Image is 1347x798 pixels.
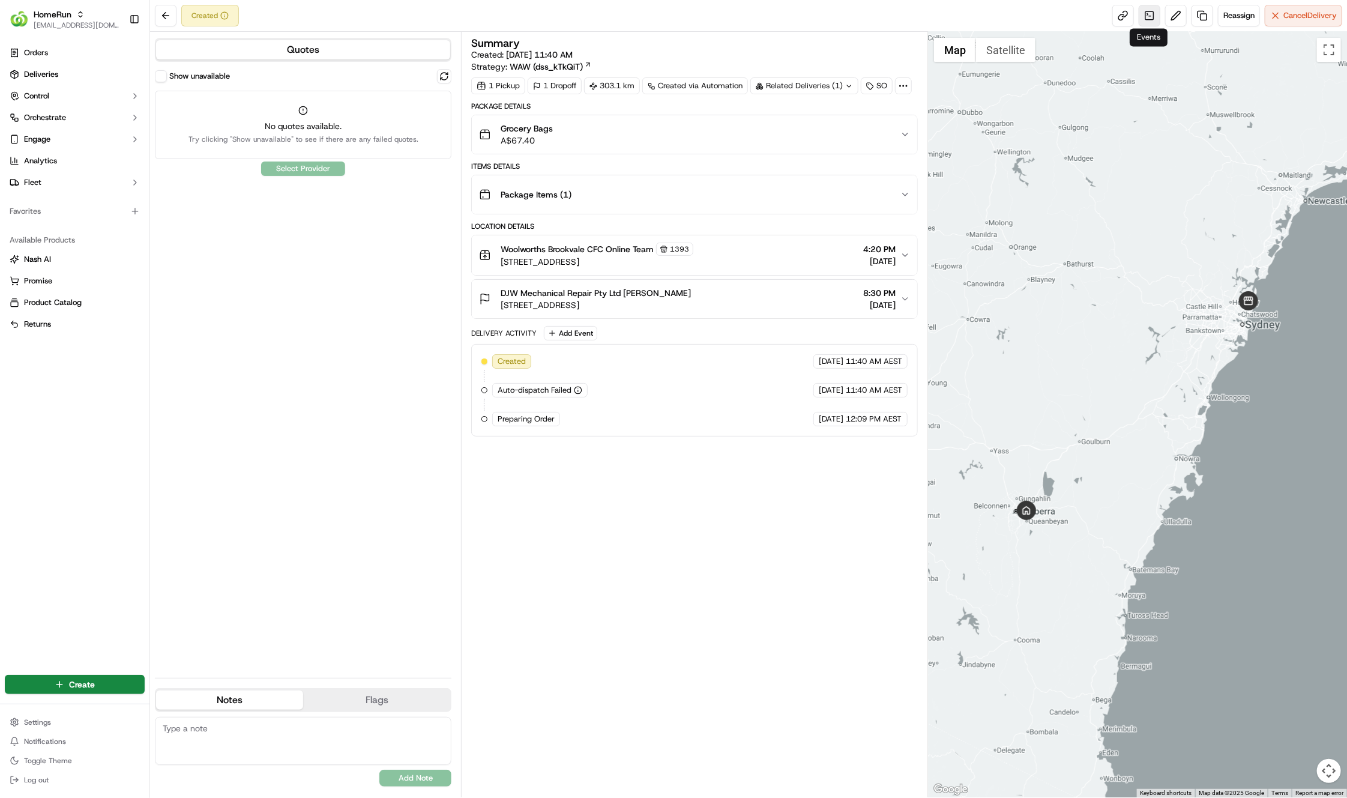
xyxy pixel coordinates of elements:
span: Map data ©2025 Google [1199,790,1264,796]
span: Control [24,91,49,101]
div: Package Details [471,101,918,111]
p: Welcome 👋 [12,47,218,67]
span: Woolworths Brookvale CFC Online Team [501,243,654,255]
div: Available Products [5,231,145,250]
span: Create [69,679,95,691]
button: Flags [303,691,450,710]
span: Settings [24,718,51,727]
span: [DATE] [819,414,843,425]
span: Pylon [119,297,145,306]
span: Orders [24,47,48,58]
span: Cancel Delivery [1283,10,1337,21]
button: Start new chat [204,118,218,132]
button: [EMAIL_ADDRESS][DOMAIN_NAME] [34,20,119,30]
div: 1 Pickup [471,77,525,94]
div: Delivery Activity [471,328,537,338]
div: Past conversations [12,156,80,165]
span: • [100,186,104,195]
a: Promise [10,276,140,286]
a: Orders [5,43,145,62]
span: Notifications [24,737,66,746]
span: [PERSON_NAME] [37,218,97,228]
img: Google [931,782,971,797]
button: Notifications [5,733,145,750]
button: Woolworths Brookvale CFC Online Team1393[STREET_ADDRESS]4:20 PM[DATE] [472,235,917,275]
button: DJW Mechanical Repair Pty Ltd [PERSON_NAME][STREET_ADDRESS]8:30 PM[DATE] [472,280,917,318]
button: Package Items (1) [472,175,917,214]
button: Fleet [5,173,145,192]
span: [PERSON_NAME] [37,186,97,195]
div: Related Deliveries (1) [750,77,858,94]
span: A$67.40 [501,135,553,147]
span: Returns [24,319,51,330]
span: Analytics [24,156,57,166]
span: Package Items ( 1 ) [501,189,571,201]
button: Nash AI [5,250,145,269]
span: Grocery Bags [501,122,553,135]
img: 1736555255976-a54dd68f-1ca7-489b-9aae-adbdc363a1c4 [24,186,34,196]
span: 12:09 PM AEST [846,414,902,425]
span: WAW (dss_kTkQiT) [510,61,583,73]
a: WAW (dss_kTkQiT) [510,61,592,73]
span: Nash AI [24,254,51,265]
button: Created [181,5,239,26]
span: Reassign [1223,10,1255,21]
span: Engage [24,134,50,145]
button: Show satellite imagery [976,38,1035,62]
button: Log out [5,772,145,788]
label: Show unavailable [169,71,230,82]
input: Got a question? Start typing here... [31,77,216,89]
button: Reassign [1218,5,1260,26]
span: • [100,218,104,228]
span: No quotes available. [188,120,418,132]
span: Preparing Order [498,414,555,425]
button: Settings [5,714,145,731]
span: [DATE] 11:40 AM [506,49,573,60]
span: Created [498,356,526,367]
button: HomeRunHomeRun[EMAIL_ADDRESS][DOMAIN_NAME] [5,5,124,34]
span: [STREET_ADDRESS] [501,299,691,311]
span: Toggle Theme [24,756,72,766]
div: Strategy: [471,61,592,73]
button: Show street map [934,38,976,62]
span: 1393 [670,244,689,254]
button: Toggle Theme [5,752,145,769]
button: Product Catalog [5,293,145,312]
span: Promise [24,276,52,286]
div: Items Details [471,162,918,171]
span: Log out [24,775,49,785]
a: Deliveries [5,65,145,84]
img: 1736555255976-a54dd68f-1ca7-489b-9aae-adbdc363a1c4 [24,219,34,228]
span: 11:40 AM AEST [846,385,902,396]
button: HomeRun [34,8,71,20]
span: 8:30 PM [863,287,896,299]
div: Location Details [471,222,918,231]
button: See all [186,153,218,168]
span: [STREET_ADDRESS] [501,256,693,268]
button: CancelDelivery [1265,5,1342,26]
span: [DATE] [819,385,843,396]
div: Start new chat [54,114,197,126]
img: Nash [12,11,36,35]
a: Returns [10,319,140,330]
span: Deliveries [24,69,58,80]
a: Created via Automation [642,77,748,94]
span: 11:40 AM AEST [846,356,902,367]
button: Toggle fullscreen view [1317,38,1341,62]
span: [DATE] [819,356,843,367]
span: 4:20 PM [863,243,896,255]
span: Fleet [24,177,41,188]
a: Analytics [5,151,145,171]
button: Returns [5,315,145,334]
button: Add Event [544,326,597,340]
div: SO [861,77,893,94]
a: Nash AI [10,254,140,265]
button: Promise [5,271,145,291]
span: [DATE] [863,255,896,267]
button: Notes [156,691,303,710]
button: Create [5,675,145,694]
button: Engage [5,130,145,149]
